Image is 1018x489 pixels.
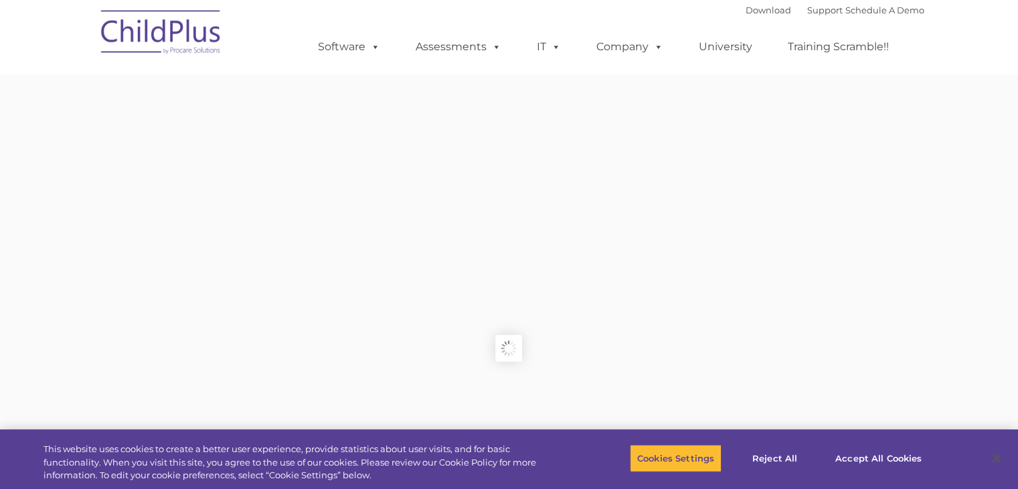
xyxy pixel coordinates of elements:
[746,5,791,15] a: Download
[982,443,1011,473] button: Close
[685,33,766,60] a: University
[807,5,843,15] a: Support
[774,33,902,60] a: Training Scramble!!
[746,5,924,15] font: |
[402,33,515,60] a: Assessments
[733,444,817,472] button: Reject All
[305,33,394,60] a: Software
[828,444,929,472] button: Accept All Cookies
[94,1,228,68] img: ChildPlus by Procare Solutions
[523,33,574,60] a: IT
[44,443,560,482] div: This website uses cookies to create a better user experience, provide statistics about user visit...
[630,444,722,472] button: Cookies Settings
[583,33,677,60] a: Company
[845,5,924,15] a: Schedule A Demo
